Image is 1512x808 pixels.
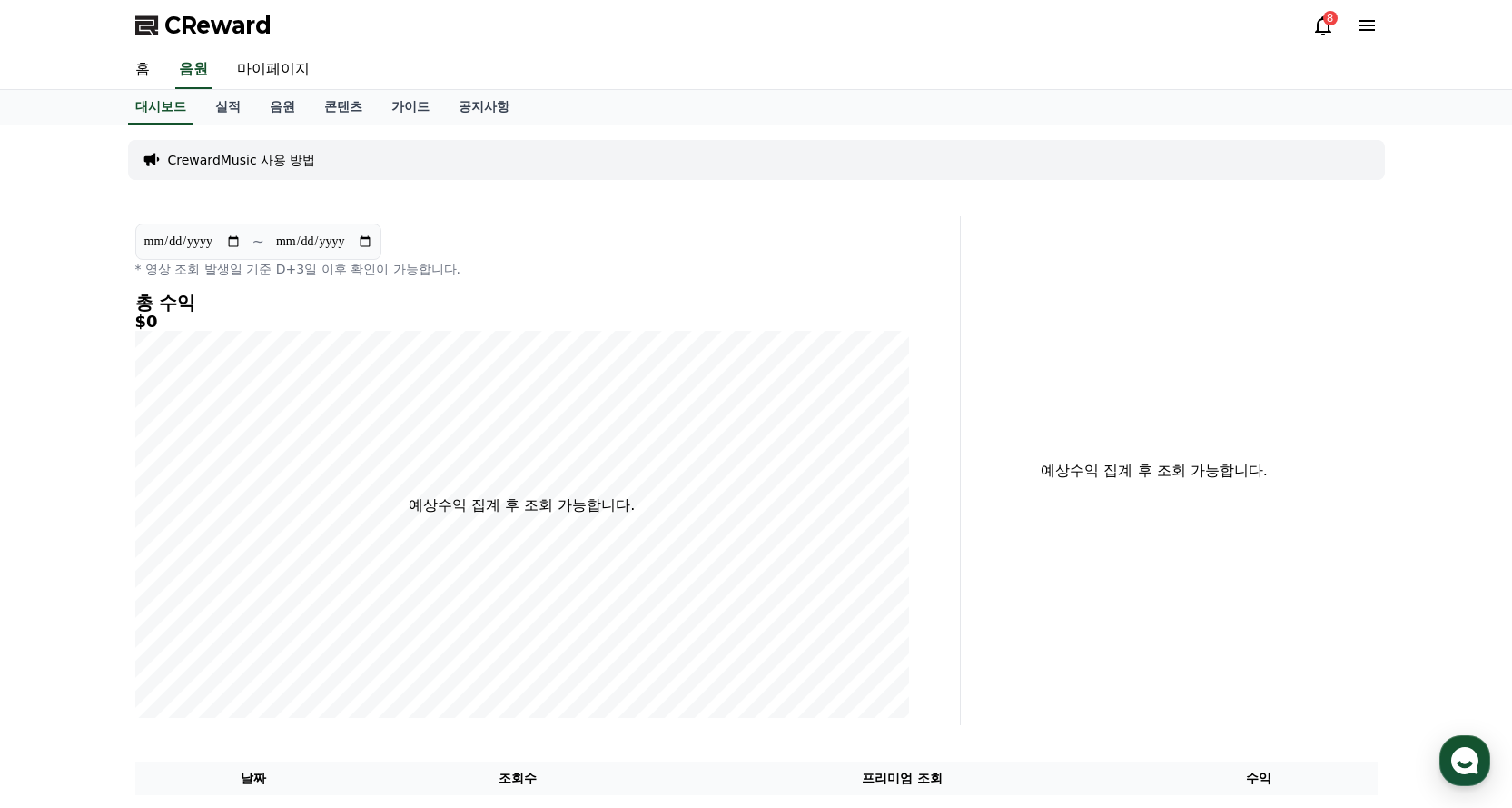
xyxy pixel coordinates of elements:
[975,460,1334,482] p: 예상수익 집계 후 조회 가능합니다.
[135,260,909,278] p: * 영상 조회 발생일 기준 D+3일 이후 확인이 가능합니다.
[5,576,120,622] a: 홈
[120,576,234,622] a: 대화
[281,604,302,618] span: 설정
[135,313,909,331] h5: $0
[255,90,310,125] a: 음원
[128,90,193,125] a: 대시보드
[57,604,68,618] span: 홈
[222,51,324,89] a: 마이페이지
[135,293,909,313] h4: 총 수익
[135,762,372,795] th: 날짜
[1312,15,1334,36] a: 8
[1141,762,1378,795] th: 수익
[234,576,349,622] a: 설정
[121,51,164,89] a: 홈
[1323,11,1338,25] div: 8
[168,151,316,169] a: CrewardMusic 사용 방법
[164,11,272,40] span: CReward
[371,762,663,795] th: 조회수
[201,90,255,125] a: 실적
[135,11,272,40] a: CReward
[664,762,1141,795] th: 프리미엄 조회
[166,604,188,619] span: 대화
[175,51,212,89] a: 음원
[444,90,524,125] a: 공지사항
[409,494,635,516] p: 예상수익 집계 후 조회 가능합니다.
[310,90,377,125] a: 콘텐츠
[252,231,264,253] p: ~
[377,90,444,125] a: 가이드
